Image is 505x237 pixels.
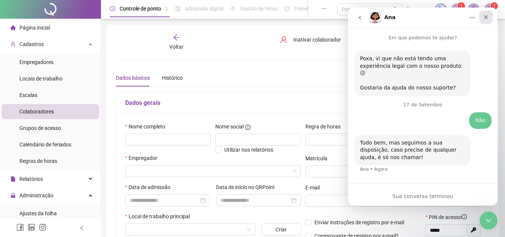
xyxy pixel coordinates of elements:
span: Relatórios [19,176,43,182]
span: file-done [175,6,181,11]
span: linkedin [28,224,35,231]
label: Nome completo [125,122,170,131]
span: Escalas [19,92,37,98]
div: Dados básicos [116,74,150,82]
span: Criar [275,225,287,234]
label: E-mail [305,183,324,192]
button: Criar [261,224,301,236]
span: Página inicial [19,25,50,31]
span: arrow-left [173,34,180,41]
span: lock [10,193,16,198]
span: Ajustes da folha [19,210,57,216]
span: Calendário de feriados [19,142,71,148]
span: Gestão de férias [240,6,278,12]
span: pushpin [164,7,169,11]
span: PIN de acesso [429,213,467,221]
span: 1 [460,3,463,9]
span: 1 [493,3,496,9]
span: Grupos de acesso [19,125,61,131]
span: ellipsis [321,6,327,11]
span: [PERSON_NAME] [407,5,430,13]
span: user-add [10,42,16,47]
button: Inativar colaborador [274,34,347,46]
label: Data de admissão [125,183,175,191]
label: Matrícula [305,154,332,162]
iframe: Intercom live chat [480,212,498,230]
span: Locais de trabalho [19,76,62,82]
span: sun [230,6,235,11]
span: bell [470,6,477,13]
span: Inativar colaborador [293,36,341,44]
span: Painel do DP [294,6,323,12]
span: Regras de horas [19,158,57,164]
label: Empregador [125,154,162,162]
label: Regra de horas [305,122,345,131]
sup: Atualize o seu contato no menu Meus Dados [490,2,498,10]
img: 62370 [484,4,496,15]
span: Voltar [169,44,184,50]
span: Colaboradores [19,109,54,115]
span: Admissão digital [185,6,224,12]
span: Nome social [215,122,244,131]
label: Local de trabalho principal [125,212,195,221]
span: info-circle [462,214,467,219]
h5: Dados gerais [125,98,481,107]
span: left [79,225,84,231]
span: facebook [16,224,24,231]
span: Empregadores [19,59,53,65]
iframe: Intercom live chat [348,7,498,206]
div: Histórico [162,74,183,82]
sup: 1 [458,2,465,10]
span: clock-circle [110,6,115,11]
span: dashboard [284,6,290,11]
span: Utilizar nos relatórios [224,147,273,153]
span: notification [454,6,461,13]
span: Cadastros [19,41,44,47]
label: Data de início no QRPoint [216,183,280,191]
span: info-circle [245,125,250,130]
span: user-delete [280,36,287,43]
img: sparkle-icon.fc2bf0ac1784a2077858766a79e2daf3.svg [437,5,445,13]
span: instagram [39,224,46,231]
span: search [393,7,398,12]
span: file [10,176,16,182]
span: Administração [19,192,53,198]
span: Controle de ponto [120,6,161,12]
span: Enviar instruções de registro por e-mail [314,219,404,225]
span: home [10,25,16,30]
